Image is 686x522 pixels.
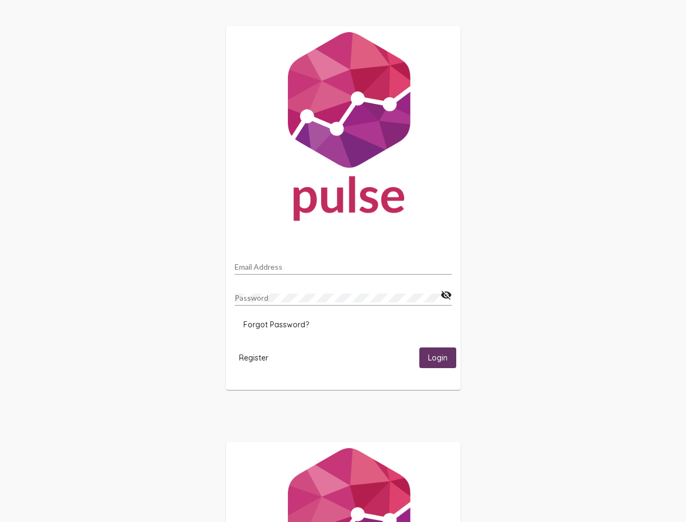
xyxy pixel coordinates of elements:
span: Forgot Password? [243,320,309,330]
img: Pulse For Good Logo [226,26,461,232]
span: Register [239,353,268,363]
button: Login [419,347,456,368]
button: Register [230,347,277,368]
button: Forgot Password? [235,315,318,334]
span: Login [428,353,448,363]
mat-icon: visibility_off [440,289,452,302]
